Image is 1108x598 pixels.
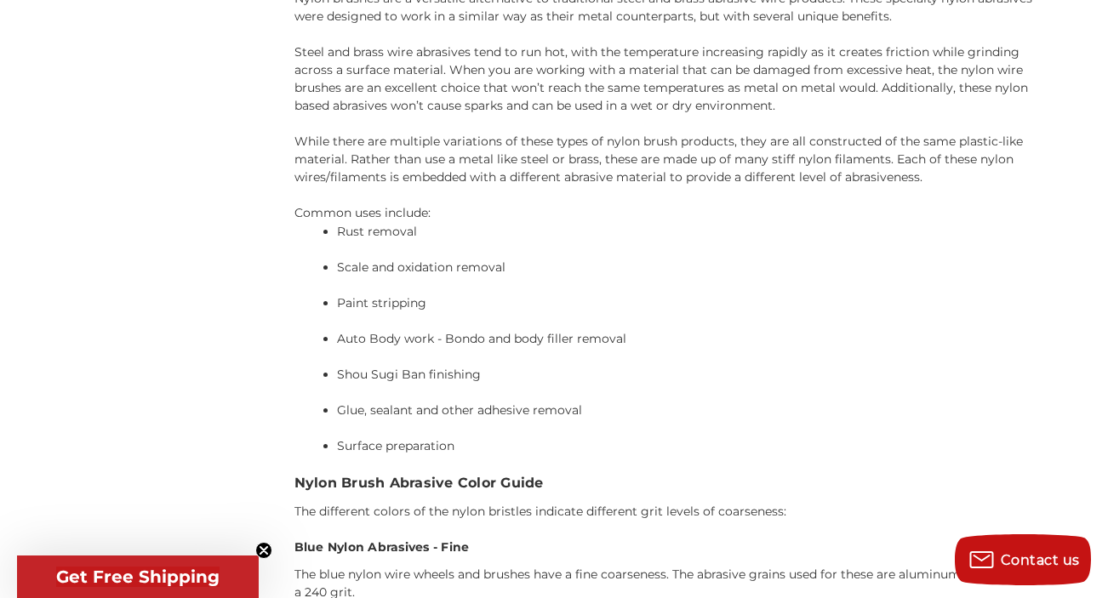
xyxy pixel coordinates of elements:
p: Common uses include: [294,204,1034,222]
p: The different colors of the nylon bristles indicate different grit levels of coarseness: [294,503,1034,521]
p: Scale and oxidation removal [337,259,1034,276]
span: Contact us [1001,552,1080,568]
div: Get Free ShippingClose teaser [17,555,259,598]
p: Steel and brass wire abrasives tend to run hot, with the temperature increasing rapidly as it cre... [294,43,1034,115]
button: Close teaser [255,542,272,559]
p: Rust removal [337,223,1034,241]
span: Get Free Shipping [56,567,220,587]
p: Auto Body work - Bondo and body filler removal [337,330,1034,348]
h4: Blue Nylon Abrasives - Fine [294,538,1034,556]
p: Paint stripping [337,294,1034,312]
p: Shou Sugi Ban finishing [337,366,1034,384]
p: Glue, sealant and other adhesive removal [337,402,1034,419]
button: Contact us [955,534,1091,585]
h3: Nylon Brush Abrasive Color Guide [294,473,1034,493]
p: While there are multiple variations of these types of nylon brush products, they are all construc... [294,133,1034,186]
p: Surface preparation [337,437,1034,455]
